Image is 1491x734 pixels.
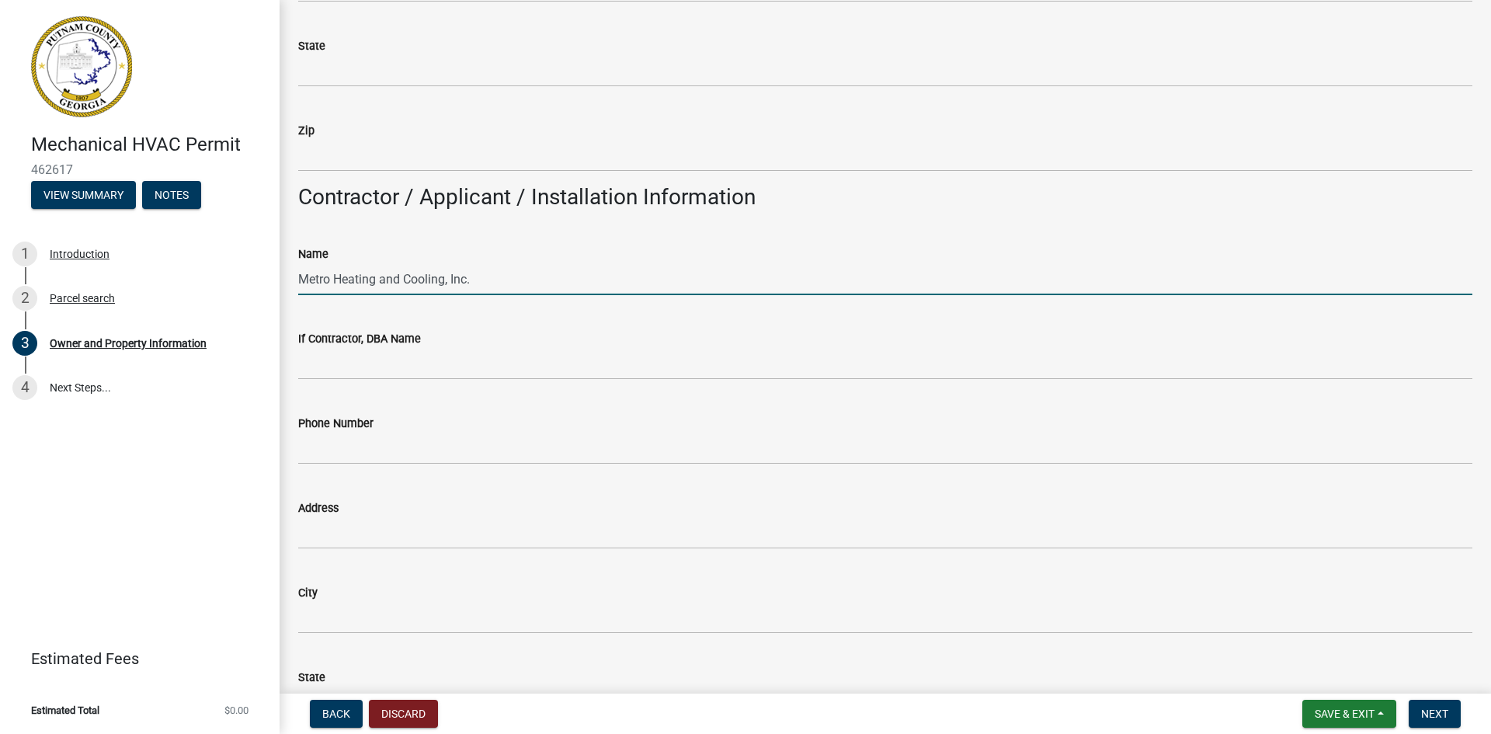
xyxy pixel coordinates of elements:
button: Back [310,700,363,728]
a: Estimated Fees [12,643,255,674]
div: 2 [12,286,37,311]
span: Back [322,708,350,720]
label: Name [298,249,328,260]
button: Save & Exit [1302,700,1396,728]
span: Estimated Total [31,705,99,715]
label: City [298,588,318,599]
button: Next [1409,700,1461,728]
img: Putnam County, Georgia [31,16,132,117]
label: If Contractor, DBA Name [298,334,421,345]
span: $0.00 [224,705,248,715]
div: 3 [12,331,37,356]
button: Notes [142,181,201,209]
span: Next [1421,708,1448,720]
label: State [298,673,325,684]
label: Address [298,503,339,514]
div: Introduction [50,249,109,259]
wm-modal-confirm: Summary [31,190,136,202]
label: Zip [298,126,315,137]
span: 462617 [31,162,248,177]
label: State [298,41,325,52]
h4: Mechanical HVAC Permit [31,134,267,156]
div: 1 [12,242,37,266]
button: View Summary [31,181,136,209]
wm-modal-confirm: Notes [142,190,201,202]
label: Phone Number [298,419,374,430]
div: 4 [12,375,37,400]
span: Save & Exit [1315,708,1375,720]
div: Parcel search [50,293,115,304]
button: Discard [369,700,438,728]
h3: Contractor / Applicant / Installation Information [298,184,1472,210]
div: Owner and Property Information [50,338,207,349]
